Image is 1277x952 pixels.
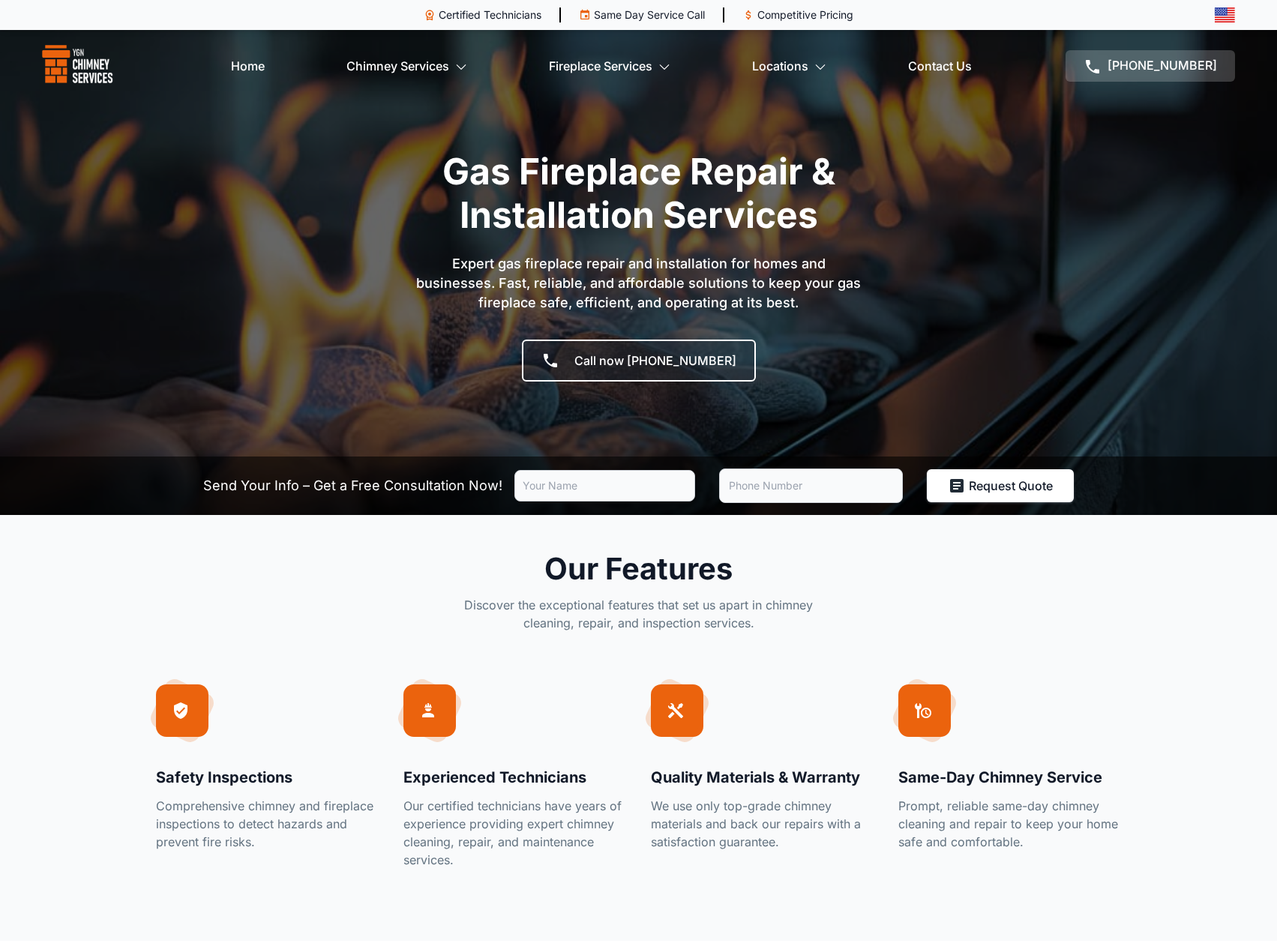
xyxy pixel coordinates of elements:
[42,45,113,87] img: logo
[403,767,627,788] h4: Experienced Technicians
[719,469,903,503] input: Phone Number
[594,7,705,22] p: Same Day Service Call
[514,470,695,501] input: Your Name
[549,51,670,81] a: Fireplace Services
[908,51,972,81] a: Contact Us
[346,150,931,236] h1: Gas Fireplace Repair & Installation Services
[457,551,820,587] h2: Our Features
[651,797,874,851] p: We use only top-grade chimney materials and back our repairs with a satisfaction guarantee.
[156,767,379,788] h4: Safety Inspections
[231,51,265,81] a: Home
[1108,58,1217,73] span: [PHONE_NUMBER]
[752,51,826,81] a: Locations
[346,51,467,81] a: Chimney Services
[1066,50,1235,82] a: [PHONE_NUMBER]
[203,475,502,496] p: Send Your Info – Get a Free Consultation Now!
[403,797,627,869] p: Our certified technicians have years of experience providing expert chimney cleaning, repair, and...
[757,7,853,22] p: Competitive Pricing
[156,797,379,851] p: Comprehensive chimney and fireplace inspections to detect hazards and prevent fire risks.
[522,340,756,382] a: Call now [PHONE_NUMBER]
[439,7,541,22] p: Certified Technicians
[898,767,1122,788] h4: Same-Day Chimney Service
[927,469,1074,502] button: Request Quote
[651,767,874,788] h4: Quality Materials & Warranty
[898,797,1122,851] p: Prompt, reliable same-day chimney cleaning and repair to keep your home safe and comfortable.
[457,596,820,632] p: Discover the exceptional features that set us apart in chimney cleaning, repair, and inspection s...
[414,254,864,313] p: Expert gas fireplace repair and installation for homes and businesses. Fast, reliable, and afford...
